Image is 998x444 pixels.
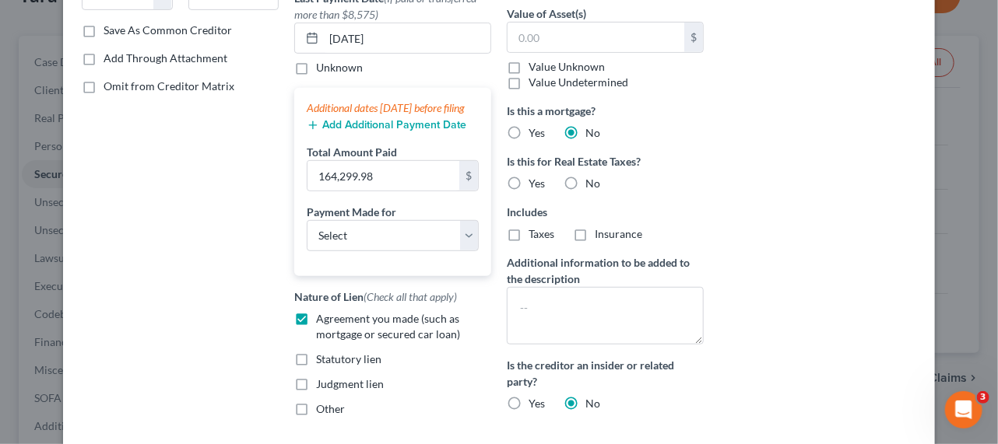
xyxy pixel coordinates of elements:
span: 3 [977,391,989,404]
span: (Check all that apply) [364,290,457,303]
span: Yes [529,177,545,190]
span: Yes [529,126,545,139]
span: Judgment lien [316,377,384,390]
label: Nature of Lien [294,288,457,305]
label: Value of Asset(s) [507,5,586,22]
label: Is this a mortgage? [507,103,704,119]
span: No [585,177,600,190]
div: Additional dates [DATE] before filing [307,100,479,116]
span: Omit from Creditor Matrix [104,79,234,93]
label: Value Undetermined [529,75,628,90]
span: Taxes [529,227,554,240]
input: MM/DD/YYYY [324,23,490,53]
label: Value Unknown [529,59,605,75]
input: 0.00 [508,23,684,52]
label: Save As Common Creditor [104,23,232,38]
label: Total Amount Paid [307,144,397,160]
label: Includes [507,204,704,220]
span: Statutory lien [316,352,381,365]
input: 0.00 [307,161,459,191]
label: Additional information to be added to the description [507,254,704,287]
span: No [585,397,600,410]
label: Payment Made for [307,204,396,220]
button: Add Additional Payment Date [307,119,466,131]
iframe: Intercom live chat [945,391,982,428]
span: No [585,126,600,139]
label: Add Through Attachment [104,51,227,66]
label: Unknown [316,60,363,75]
span: Other [316,402,345,415]
span: Yes [529,397,545,410]
label: Is the creditor an insider or related party? [507,357,704,390]
span: Agreement you made (such as mortgage or secured car loan) [316,312,460,341]
div: $ [684,23,703,52]
label: Is this for Real Estate Taxes? [507,153,704,170]
span: Insurance [595,227,642,240]
div: $ [459,161,478,191]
